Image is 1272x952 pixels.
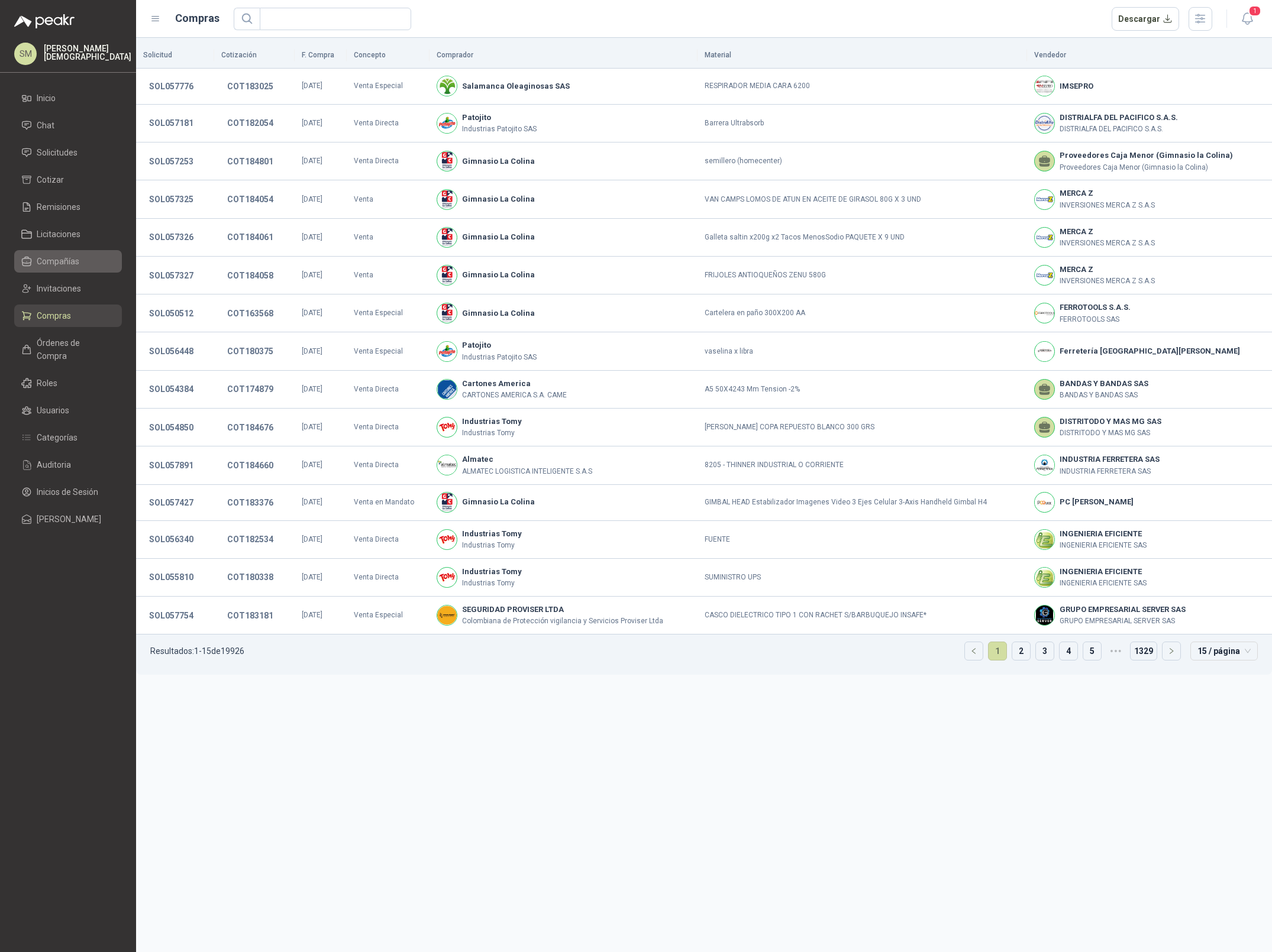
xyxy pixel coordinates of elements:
img: Company Logo [437,417,457,437]
td: Venta Directa [347,143,430,180]
li: 3 [1035,642,1054,660]
td: Venta Directa [347,446,430,484]
b: MERCA Z [1060,187,1155,199]
b: Industrias Tomy [462,566,522,578]
button: SOL057326 [143,226,199,248]
b: SEGURIDAD PROVISER LTDA [462,604,663,616]
img: Company Logo [437,530,457,549]
td: Venta [347,219,430,257]
b: Ferretería [GEOGRAPHIC_DATA][PERSON_NAME] [1060,345,1240,357]
img: Company Logo [1035,76,1054,96]
button: COT182054 [221,112,279,134]
p: FERROTOOLS SAS [1060,314,1131,325]
img: Company Logo [1035,568,1054,587]
button: COT184660 [221,455,279,476]
button: SOL056340 [143,529,199,550]
span: [DATE] [302,573,322,581]
span: [DATE] [302,535,322,543]
p: Resultados: 1 - 15 de 19926 [150,647,244,655]
td: Cartelera en paño 300X200 AA [698,294,1027,332]
span: right [1168,647,1175,655]
img: Company Logo [1035,303,1054,323]
button: SOL057253 [143,151,199,172]
a: Compras [14,305,122,327]
img: Company Logo [437,151,457,171]
span: Cotizar [37,173,64,186]
b: PC [PERSON_NAME] [1060,496,1134,508]
button: COT180375 [221,341,279,362]
td: SUMINISTRO UPS [698,559,1027,597]
td: Venta Especial [347,332,430,370]
span: [DATE] [302,423,322,431]
span: [DATE] [302,195,322,203]
a: Roles [14,372,122,394]
li: 2 [1012,642,1031,660]
div: SM [14,43,37,65]
p: Industrias Patojito SAS [462,124,537,135]
span: 1 [1248,5,1261,17]
td: VAN CAMPS LOMOS DE ATUN EN ACEITE DE GIRASOL 80G X 3 UND [698,180,1027,218]
b: DISTRIALFA DEL PACIFICO S.A.S. [1060,112,1178,124]
button: COT184058 [221,265,279,286]
img: Company Logo [1035,190,1054,209]
p: GRUPO EMPRESARIAL SERVER SAS [1060,616,1186,627]
span: [PERSON_NAME] [37,513,101,526]
td: Venta Directa [347,409,430,446]
span: Invitaciones [37,282,81,295]
button: SOL055810 [143,566,199,588]
td: CASCO DIELECTRICO TIPO 1 CON RACHET S/BARBUQUEJO INSAFE* [698,597,1027,634]
span: Chat [37,119,54,132]
a: Solicitudes [14,141,122,164]
a: 1 [989,642,1006,660]
span: [DATE] [302,309,322,317]
th: Concepto [347,43,430,69]
td: Galleta saltin x200g x2 Tacos MenosSodio PAQUETE X 9 UND [698,219,1027,257]
b: Patojito [462,339,537,351]
td: FUENTE [698,521,1027,559]
th: Vendedor [1027,43,1272,69]
b: FERROTOOLS S.A.S. [1060,302,1131,313]
span: Órdenes de Compra [37,336,111,362]
b: INGENIERIA EFICIENTE [1060,566,1147,578]
button: COT184801 [221,151,279,172]
img: Company Logo [437,228,457,247]
button: COT183376 [221,492,279,513]
b: DISTRITODO Y MAS MG SAS [1060,416,1161,428]
li: 1329 [1130,642,1157,660]
b: INDUSTRIA FERRETERA SAS [1060,454,1160,465]
td: vaselina x libra [698,332,1027,370]
img: Company Logo [1035,228,1054,247]
span: Usuarios [37,404,69,417]
button: SOL057776 [143,76,199,97]
span: [DATE] [302,347,322,355]
a: 5 [1083,642,1101,660]
a: 4 [1060,642,1077,660]
b: Proveedores Caja Menor (Gimnasio la Colina) [1060,150,1233,161]
button: COT184676 [221,417,279,438]
li: 4 [1059,642,1078,660]
b: MERCA Z [1060,264,1155,276]
img: Company Logo [1035,493,1054,512]
td: A5 50X4243 Mm Tension -2% [698,371,1027,409]
p: Industrias Tomy [462,428,522,439]
b: Salamanca Oleaginosas SAS [462,80,570,92]
td: Venta [347,180,430,218]
p: DISTRIALFA DEL PACIFICO S.A.S. [1060,124,1178,135]
span: [DATE] [302,157,322,165]
button: COT184054 [221,189,279,210]
td: Venta en Mandato [347,485,430,521]
td: Venta Directa [347,371,430,409]
a: 1329 [1131,642,1157,660]
button: SOL056448 [143,341,199,362]
span: Remisiones [37,200,80,213]
td: 8205 - THINNER INDUSTRIAL O CORRIENTE [698,446,1027,484]
td: Venta Directa [347,521,430,559]
button: COT183025 [221,76,279,97]
b: Industrias Tomy [462,528,522,540]
a: 2 [1012,642,1030,660]
button: SOL057325 [143,189,199,210]
p: Industrias Tomy [462,540,522,551]
p: INDUSTRIA FERRETERA SAS [1060,466,1160,477]
p: ALMATEC LOGISTICA INTELIGENTE S.A.S [462,466,592,477]
p: Industrias Patojito SAS [462,352,537,363]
